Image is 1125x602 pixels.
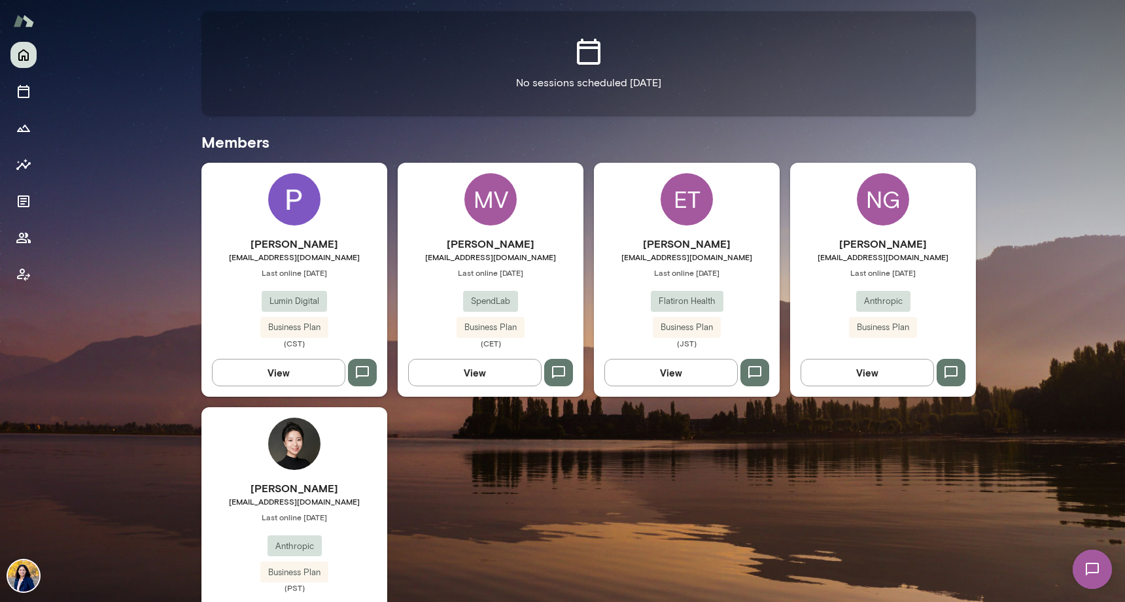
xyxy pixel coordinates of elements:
[10,42,37,68] button: Home
[594,236,780,252] h6: [PERSON_NAME]
[398,267,583,278] span: Last online [DATE]
[268,173,320,226] img: Priscilla Romero
[10,78,37,105] button: Sessions
[10,152,37,178] button: Insights
[201,267,387,278] span: Last online [DATE]
[201,131,976,152] h5: Members
[457,321,525,334] span: Business Plan
[201,512,387,522] span: Last online [DATE]
[8,560,39,592] img: Jaya Jaware
[201,252,387,262] span: [EMAIL_ADDRESS][DOMAIN_NAME]
[10,225,37,251] button: Members
[790,267,976,278] span: Last online [DATE]
[594,252,780,262] span: [EMAIL_ADDRESS][DOMAIN_NAME]
[408,359,542,386] button: View
[857,173,909,226] div: NG
[10,188,37,214] button: Documents
[398,236,583,252] h6: [PERSON_NAME]
[790,252,976,262] span: [EMAIL_ADDRESS][DOMAIN_NAME]
[262,295,327,308] span: Lumin Digital
[651,295,723,308] span: Flatiron Health
[463,295,518,308] span: SpendLab
[268,540,322,553] span: Anthropic
[212,359,345,386] button: View
[268,418,320,470] img: Celine Xie
[201,338,387,348] span: (CST)
[790,236,976,252] h6: [PERSON_NAME]
[653,321,721,334] span: Business Plan
[398,338,583,348] span: (CET)
[398,252,583,262] span: [EMAIL_ADDRESS][DOMAIN_NAME]
[13,8,34,33] img: Mento
[661,173,713,226] div: ET
[10,115,37,141] button: Growth Plan
[464,173,517,226] div: MV
[201,480,387,496] h6: [PERSON_NAME]
[849,321,917,334] span: Business Plan
[201,236,387,252] h6: [PERSON_NAME]
[856,295,910,308] span: Anthropic
[201,582,387,593] span: (PST)
[201,496,387,507] span: [EMAIL_ADDRESS][DOMAIN_NAME]
[516,75,661,91] p: No sessions scheduled [DATE]
[594,338,780,348] span: (JST)
[604,359,738,386] button: View
[594,267,780,278] span: Last online [DATE]
[801,359,934,386] button: View
[260,566,328,579] span: Business Plan
[10,261,37,288] button: Client app
[260,321,328,334] span: Business Plan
